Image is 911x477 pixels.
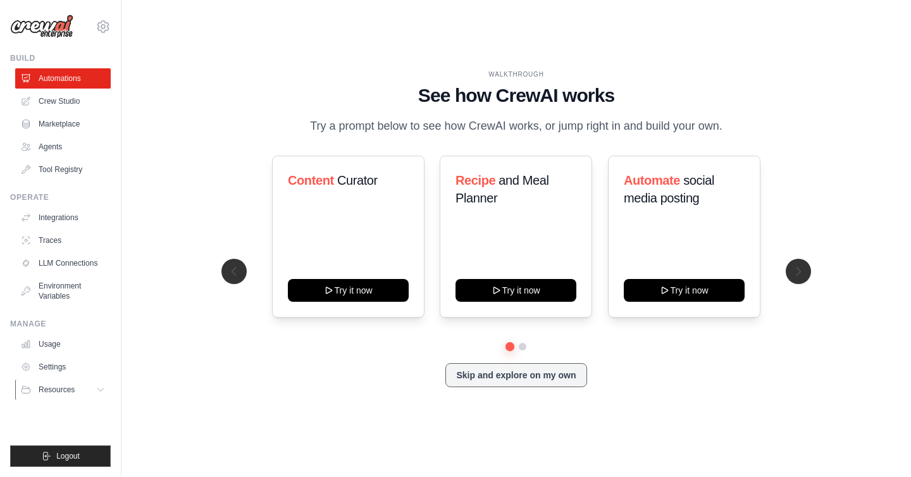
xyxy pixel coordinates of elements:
[15,137,111,157] a: Agents
[15,334,111,354] a: Usage
[624,173,714,205] span: social media posting
[39,385,75,395] span: Resources
[15,208,111,228] a: Integrations
[10,15,73,39] img: Logo
[15,276,111,306] a: Environment Variables
[848,416,911,477] iframe: Chat Widget
[15,253,111,273] a: LLM Connections
[455,173,548,205] span: and Meal Planner
[455,279,576,302] button: Try it now
[232,70,800,79] div: WALKTHROUGH
[10,445,111,467] button: Logout
[624,173,680,187] span: Automate
[56,451,80,461] span: Logout
[445,363,586,387] button: Skip and explore on my own
[15,159,111,180] a: Tool Registry
[288,173,334,187] span: Content
[337,173,378,187] span: Curator
[15,380,111,400] button: Resources
[15,230,111,251] a: Traces
[455,173,495,187] span: Recipe
[304,117,729,135] p: Try a prompt below to see how CrewAI works, or jump right in and build your own.
[10,53,111,63] div: Build
[232,84,800,107] h1: See how CrewAI works
[15,357,111,377] a: Settings
[10,319,111,329] div: Manage
[10,192,111,202] div: Operate
[624,279,745,302] button: Try it now
[288,279,409,302] button: Try it now
[15,114,111,134] a: Marketplace
[15,68,111,89] a: Automations
[15,91,111,111] a: Crew Studio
